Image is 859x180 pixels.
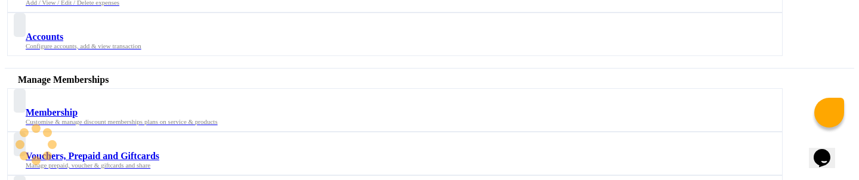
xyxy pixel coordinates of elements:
[809,132,847,168] iframe: chat widget
[7,88,854,132] a: MembershipCustomise & manage discount memberships plans on service & products
[26,118,773,125] div: Customise & manage discount memberships plans on service & products
[26,151,773,162] div: Vouchers, Prepaid and Giftcards
[7,132,854,175] a: Vouchers, Prepaid and GiftcardsManage prepaid, voucher & giftcards and share
[26,32,773,42] div: Accounts
[7,13,854,56] a: AccountsConfigure accounts, add & view transaction
[26,42,773,49] div: Configure accounts, add & view transaction
[26,162,773,169] div: Manage prepaid, voucher & giftcards and share
[26,107,773,118] div: Membership
[18,75,854,85] div: Manage Memberships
